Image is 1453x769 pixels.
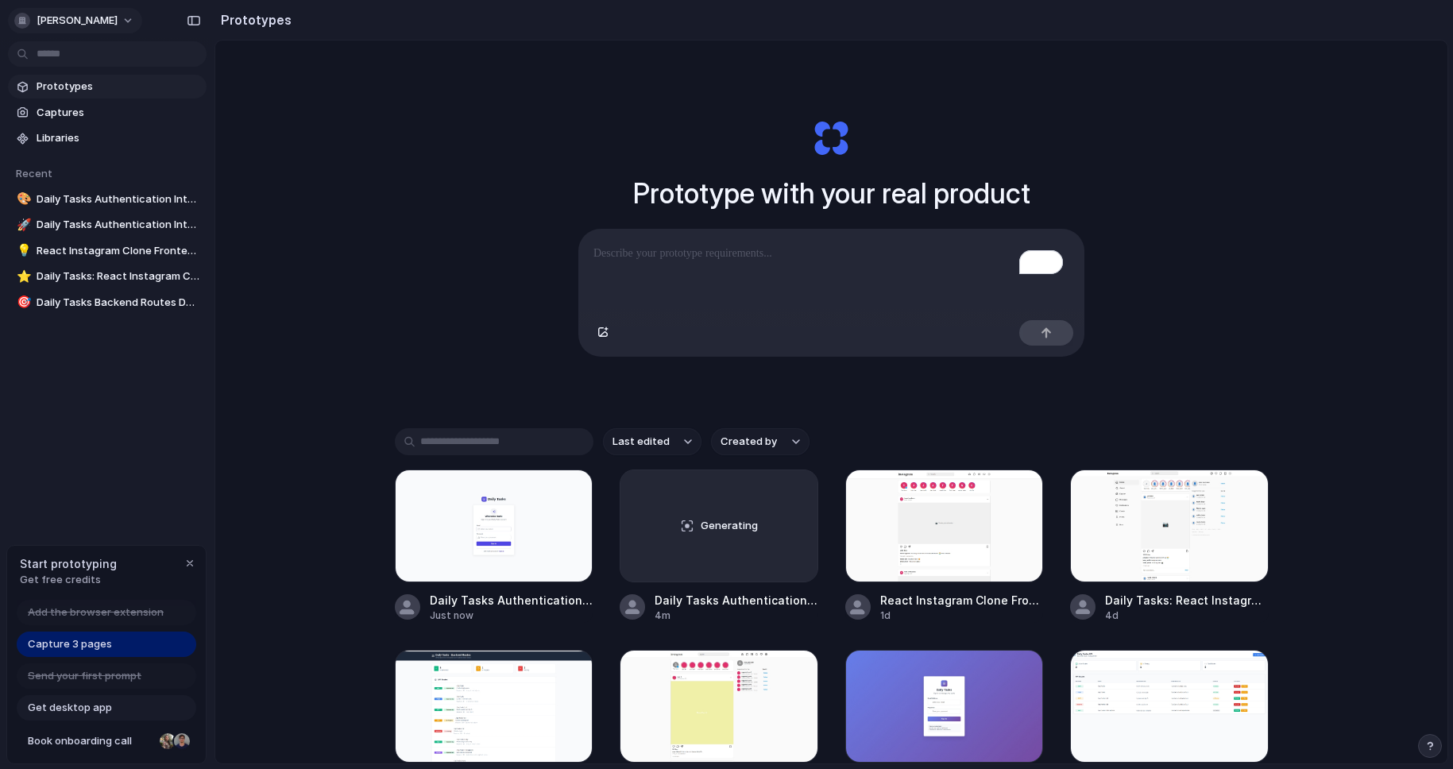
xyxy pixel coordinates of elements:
[158,732,177,751] div: Nicole Kubica
[14,269,30,284] button: ⭐
[37,13,118,29] span: [PERSON_NAME]
[1105,609,1269,623] div: 4d
[8,291,207,315] a: 🎯Daily Tasks Backend Routes Design
[8,101,207,125] a: Captures
[655,592,818,609] div: Daily Tasks Authentication Interface
[37,295,200,311] span: Daily Tasks Backend Routes Design
[16,167,52,180] span: Recent
[620,470,818,623] a: GeneratingDaily Tasks Authentication Interface4m
[701,518,758,534] span: Generating
[8,75,207,99] a: Prototypes
[37,130,200,146] span: Libraries
[214,10,292,29] h2: Prototypes
[8,239,207,263] a: 💡React Instagram Clone Frontend for Daily Tasks
[579,230,1084,314] div: To enrich screen reader interactions, please activate Accessibility in Grammarly extension settings
[17,190,28,208] div: 🎨
[430,592,593,609] div: Daily Tasks Authentication Interface
[28,605,164,620] span: Add the browser extension
[37,243,200,259] span: React Instagram Clone Frontend for Daily Tasks
[711,428,810,455] button: Created by
[37,105,200,121] span: Captures
[17,268,28,286] div: ⭐
[430,609,593,623] div: Just now
[633,172,1030,214] h1: Prototype with your real product
[8,187,207,211] a: 🎨Daily Tasks Authentication Interface
[8,213,207,237] a: 🚀Daily Tasks Authentication Interface
[28,733,153,749] span: Book onboarding call
[395,470,593,623] a: Daily Tasks Authentication InterfaceDaily Tasks Authentication InterfaceJust now
[20,555,117,572] span: Start prototyping
[880,609,1044,623] div: 1d
[17,242,28,260] div: 💡
[28,700,112,716] span: Get desktop app
[14,217,30,233] button: 🚀
[17,728,196,754] a: Book onboarding call
[37,217,200,233] span: Daily Tasks Authentication Interface
[655,609,818,623] div: 4m
[14,191,30,207] button: 🎨
[17,293,28,311] div: 🎯
[20,572,117,588] span: Get free credits
[14,295,30,311] button: 🎯
[8,8,142,33] button: [PERSON_NAME]
[17,216,28,234] div: 🚀
[8,126,207,150] a: Libraries
[880,592,1044,609] div: React Instagram Clone Frontend for Daily Tasks
[1070,470,1269,623] a: Daily Tasks: React Instagram Clone InterfaceDaily Tasks: React Instagram Clone Interface4d
[603,428,701,455] button: Last edited
[721,434,777,450] span: Created by
[28,636,112,652] span: Capture 3 pages
[8,265,207,288] a: ⭐Daily Tasks: React Instagram Clone Interface
[845,470,1044,623] a: React Instagram Clone Frontend for Daily TasksReact Instagram Clone Frontend for Daily Tasks1d
[1105,592,1269,609] div: Daily Tasks: React Instagram Clone Interface
[14,243,30,259] button: 💡
[613,434,670,450] span: Last edited
[28,668,141,684] span: Send your first prompt
[17,695,196,721] a: Get desktop app
[37,79,200,95] span: Prototypes
[37,269,200,284] span: Daily Tasks: React Instagram Clone Interface
[37,191,200,207] span: Daily Tasks Authentication Interface
[172,732,191,751] div: Christian Iacullo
